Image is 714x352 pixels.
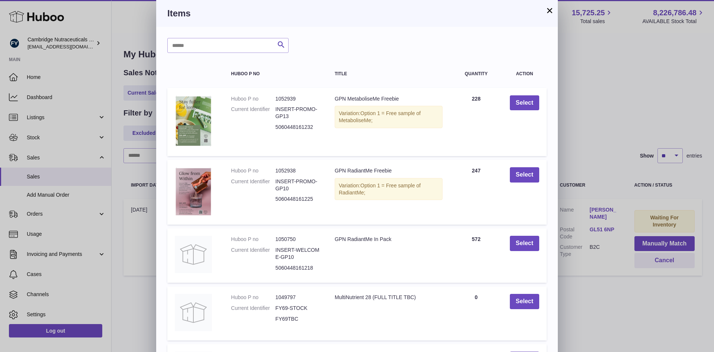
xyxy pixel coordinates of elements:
td: 247 [450,160,502,225]
td: 0 [450,286,502,340]
dt: Current Identifier [231,178,275,192]
img: GPN RadiantMe In Pack [175,236,212,273]
dd: 1052938 [276,167,320,174]
dd: INSERT-PROMO-GP13 [276,106,320,120]
button: Select [510,236,539,251]
td: 228 [450,88,502,156]
dd: 1050750 [276,236,320,243]
div: GPN RadiantMe Freebie [335,167,443,174]
div: GPN MetaboliseMe Freebie [335,95,443,102]
img: MultiNutrient 28 (FULL TITLE TBC) [175,294,212,331]
dd: 1052939 [276,95,320,102]
img: GPN RadiantMe Freebie [175,167,212,216]
th: Action [502,64,547,84]
dt: Huboo P no [231,95,275,102]
h3: Items [167,7,547,19]
dd: 5060448161225 [276,196,320,203]
span: Option 1 = Free sample of MetaboliseMe; [339,110,421,123]
dd: 1049797 [276,294,320,301]
dt: Huboo P no [231,294,275,301]
dt: Current Identifier [231,247,275,261]
button: Select [510,167,539,183]
dd: 5060448161218 [276,264,320,272]
th: Huboo P no [223,64,327,84]
dd: 5060448161232 [276,124,320,131]
div: Variation: [335,106,443,128]
button: Select [510,294,539,309]
span: Option 1 = Free sample of RadiantMe; [339,183,421,196]
dd: FY69-STOCK [276,305,320,312]
dt: Huboo P no [231,236,275,243]
dt: Current Identifier [231,305,275,312]
div: MultiNutrient 28 (FULL TITLE TBC) [335,294,443,301]
dt: Current Identifier [231,106,275,120]
div: GPN RadiantMe In Pack [335,236,443,243]
div: Variation: [335,178,443,200]
th: Title [327,64,450,84]
img: GPN MetaboliseMe Freebie [175,95,212,147]
dd: INSERT-PROMO-GP10 [276,178,320,192]
dt: Huboo P no [231,167,275,174]
td: 572 [450,228,502,283]
dd: FY69TBC [276,315,320,323]
button: × [545,6,554,15]
th: Quantity [450,64,502,84]
dd: INSERT-WELCOME-GP10 [276,247,320,261]
button: Select [510,95,539,111]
